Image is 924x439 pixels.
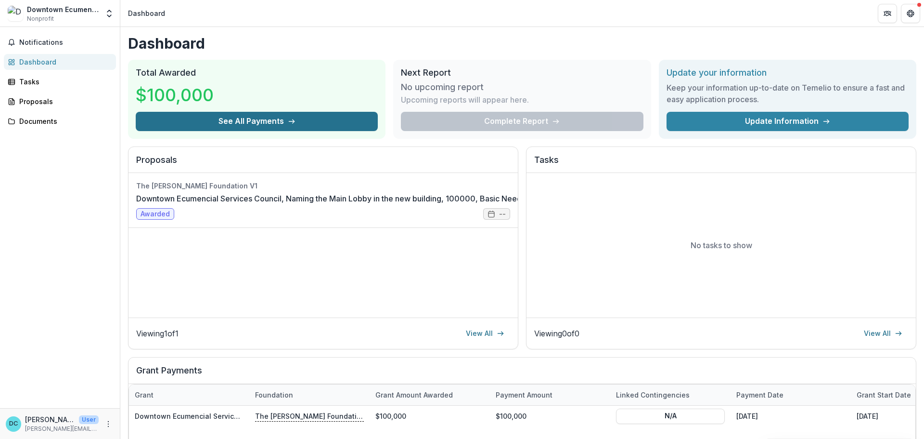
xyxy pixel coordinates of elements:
[370,390,459,400] div: Grant amount awarded
[534,155,908,173] h2: Tasks
[4,35,116,50] button: Notifications
[610,385,731,405] div: Linked Contingencies
[128,8,165,18] div: Dashboard
[490,406,610,426] div: $100,000
[901,4,920,23] button: Get Help
[667,67,909,78] h2: Update your information
[667,82,909,105] h3: Keep your information up-to-date on Temelio to ensure a fast and easy application process.
[878,4,897,23] button: Partners
[103,4,116,23] button: Open entity switcher
[4,93,116,109] a: Proposals
[129,385,249,405] div: Grant
[534,328,579,339] p: Viewing 0 of 0
[731,385,851,405] div: Payment date
[610,390,695,400] div: Linked Contingencies
[249,385,370,405] div: Foundation
[490,385,610,405] div: Payment Amount
[370,406,490,426] div: $100,000
[136,82,214,108] h3: $100,000
[19,39,112,47] span: Notifications
[616,408,725,424] button: N/A
[19,116,108,126] div: Documents
[249,390,299,400] div: Foundation
[136,193,635,204] a: Downtown Ecumencial Services Council, Naming the Main Lobby in the new building, 100000, Basic Ne...
[731,406,851,426] div: [DATE]
[136,112,378,131] button: See All Payments
[19,96,108,106] div: Proposals
[858,326,908,341] a: View All
[851,390,917,400] div: Grant start date
[27,14,54,23] span: Nonprofit
[27,4,99,14] div: Downtown Ecumencial Services Council
[401,94,529,106] p: Upcoming reports will appear here.
[136,365,908,384] h2: Grant Payments
[667,112,909,131] a: Update Information
[401,67,643,78] h2: Next Report
[135,412,596,420] a: Downtown Ecumencial Services Council, Naming the Main Lobby in the new building, 100000, Basic Ne...
[25,414,75,425] p: [PERSON_NAME]
[691,239,752,251] p: No tasks to show
[79,415,99,424] p: User
[9,421,18,427] div: David Clark
[136,328,179,339] p: Viewing 1 of 1
[128,35,916,52] h1: Dashboard
[4,54,116,70] a: Dashboard
[136,155,510,173] h2: Proposals
[401,82,484,93] h3: No upcoming report
[129,390,159,400] div: Grant
[370,385,490,405] div: Grant amount awarded
[136,67,378,78] h2: Total Awarded
[103,418,114,430] button: More
[460,326,510,341] a: View All
[255,411,364,421] p: The [PERSON_NAME] Foundation V1
[731,390,789,400] div: Payment date
[19,77,108,87] div: Tasks
[25,425,99,433] p: [PERSON_NAME][EMAIL_ADDRESS][PERSON_NAME][DOMAIN_NAME]
[4,74,116,90] a: Tasks
[124,6,169,20] nav: breadcrumb
[8,6,23,21] img: Downtown Ecumencial Services Council
[4,113,116,129] a: Documents
[19,57,108,67] div: Dashboard
[490,390,558,400] div: Payment Amount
